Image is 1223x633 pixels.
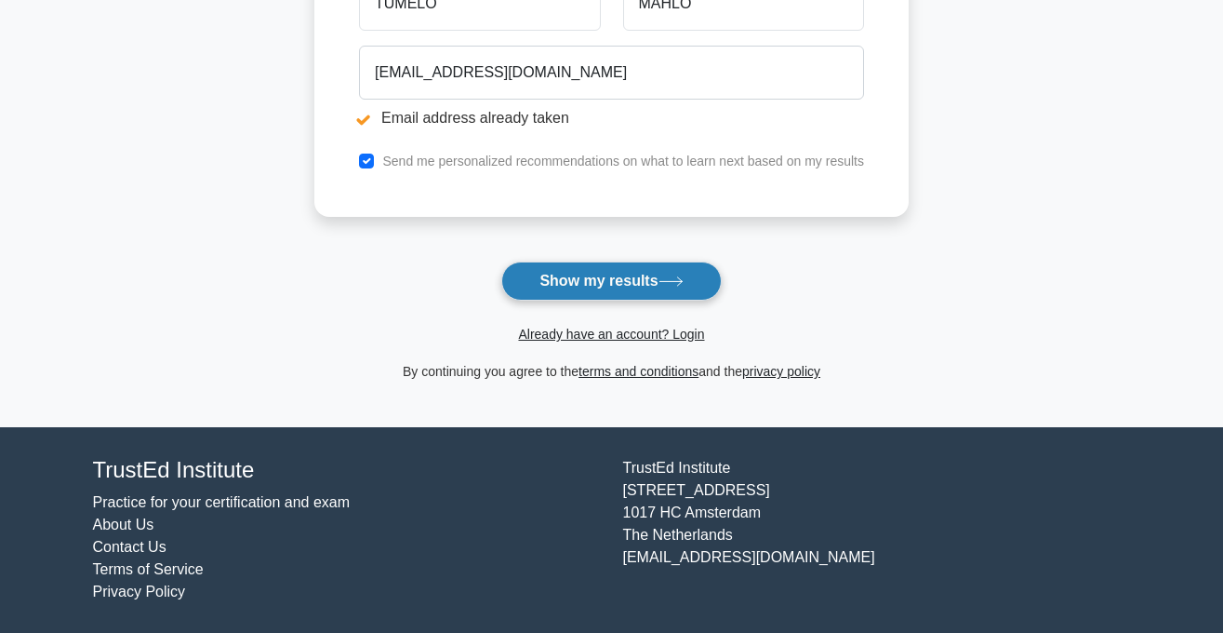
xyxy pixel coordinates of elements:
[93,457,601,484] h4: TrustEd Institute
[93,539,166,555] a: Contact Us
[303,360,920,383] div: By continuing you agree to the and the
[93,517,154,532] a: About Us
[359,46,864,100] input: Email
[382,154,864,168] label: Send me personalized recommendations on what to learn next based on my results
[742,364,820,379] a: privacy policy
[501,262,721,301] button: Show my results
[578,364,698,379] a: terms and conditions
[93,561,204,577] a: Terms of Service
[359,107,864,129] li: Email address already taken
[518,327,704,342] a: Already have an account? Login
[93,584,186,599] a: Privacy Policy
[93,494,351,510] a: Practice for your certification and exam
[612,457,1142,603] div: TrustEd Institute [STREET_ADDRESS] 1017 HC Amsterdam The Netherlands [EMAIL_ADDRESS][DOMAIN_NAME]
